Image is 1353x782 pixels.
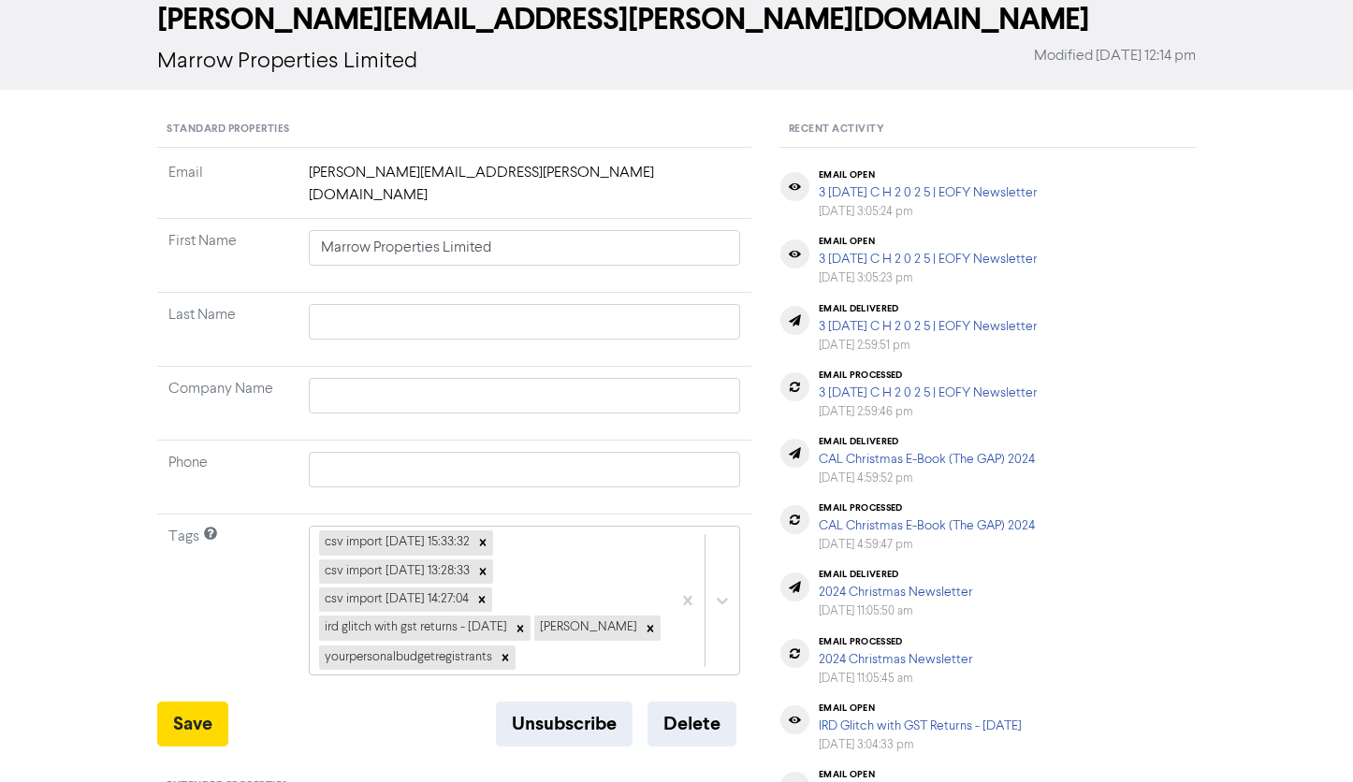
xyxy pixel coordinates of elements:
a: 3 [DATE] C H 2 0 2 5 | EOFY Newsletter [819,320,1038,333]
div: csv import [DATE] 15:33:32 [319,530,473,555]
td: First Name [157,219,298,293]
div: [DATE] 3:05:23 pm [819,269,1038,287]
div: [PERSON_NAME] [534,615,640,640]
div: [DATE] 11:05:45 am [819,670,973,688]
a: CAL Christmas E-Book (The GAP) 2024 [819,519,1035,532]
td: [PERSON_NAME][EMAIL_ADDRESS][PERSON_NAME][DOMAIN_NAME] [298,162,751,219]
div: yourpersonalbudgetregistrants [319,645,495,670]
a: 3 [DATE] C H 2 0 2 5 | EOFY Newsletter [819,186,1038,199]
div: [DATE] 11:05:50 am [819,602,973,620]
div: Standard Properties [157,112,751,148]
h2: [PERSON_NAME][EMAIL_ADDRESS][PERSON_NAME][DOMAIN_NAME] [157,2,1196,37]
a: 3 [DATE] C H 2 0 2 5 | EOFY Newsletter [819,253,1038,266]
div: ird glitch with gst returns - [DATE] [319,615,510,640]
div: [DATE] 3:05:24 pm [819,203,1038,221]
div: email processed [819,636,973,647]
button: Delete [647,702,736,746]
div: [DATE] 3:04:33 pm [819,736,1022,754]
div: email processed [819,369,1038,381]
div: email delivered [819,436,1035,447]
div: email delivered [819,569,973,580]
a: CAL Christmas E-Book (The GAP) 2024 [819,453,1035,466]
div: [DATE] 4:59:52 pm [819,470,1035,487]
span: Modified [DATE] 12:14 pm [1034,45,1196,67]
iframe: Chat Widget [1259,692,1353,782]
div: Recent Activity [779,112,1196,148]
td: Company Name [157,367,298,441]
div: csv import [DATE] 14:27:04 [319,587,472,612]
button: Unsubscribe [496,702,633,746]
div: email open [819,769,1022,780]
td: Tags [157,514,298,702]
a: 2024 Christmas Newsletter [819,586,973,599]
div: email open [819,169,1038,181]
div: csv import [DATE] 13:28:33 [319,559,473,584]
div: [DATE] 2:59:46 pm [819,403,1038,421]
div: email processed [819,502,1035,514]
div: [DATE] 4:59:47 pm [819,536,1035,554]
a: IRD Glitch with GST Returns - [DATE] [819,719,1022,732]
div: email delivered [819,303,1038,314]
span: Marrow Properties Limited [157,51,417,73]
a: 3 [DATE] C H 2 0 2 5 | EOFY Newsletter [819,386,1038,399]
div: email open [819,702,1022,714]
td: Last Name [157,293,298,367]
a: 2024 Christmas Newsletter [819,653,973,666]
div: email open [819,236,1038,247]
td: Email [157,162,298,219]
td: Phone [157,441,298,514]
button: Save [157,702,228,746]
div: [DATE] 2:59:51 pm [819,337,1038,355]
